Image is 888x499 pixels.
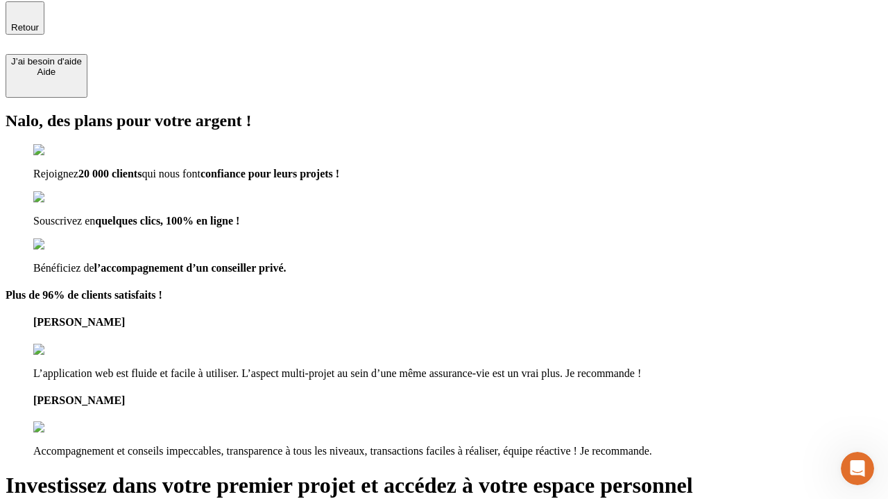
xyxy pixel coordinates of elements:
[33,144,93,157] img: checkmark
[6,1,44,35] button: Retour
[78,168,142,180] span: 20 000 clients
[11,67,82,77] div: Aide
[11,22,39,33] span: Retour
[33,316,882,329] h4: [PERSON_NAME]
[33,215,95,227] span: Souscrivez en
[95,215,239,227] span: quelques clics, 100% en ligne !
[94,262,287,274] span: l’accompagnement d’un conseiller privé.
[6,289,882,301] h4: Plus de 96% de clients satisfaits !
[33,191,93,204] img: checkmark
[33,168,78,180] span: Rejoignez
[6,54,87,98] button: J’ai besoin d'aideAide
[841,452,874,485] iframe: Intercom live chat
[11,56,82,67] div: J’ai besoin d'aide
[33,421,102,434] img: reviews stars
[33,394,882,407] h4: [PERSON_NAME]
[33,367,882,380] p: L’application web est fluide et facile à utiliser. L’aspect multi-projet au sein d’une même assur...
[200,168,339,180] span: confiance pour leurs projets !
[33,344,102,356] img: reviews stars
[6,112,882,130] h2: Nalo, des plans pour votre argent !
[142,168,200,180] span: qui nous font
[33,238,93,251] img: checkmark
[33,262,94,274] span: Bénéficiez de
[6,473,882,498] h1: Investissez dans votre premier projet et accédez à votre espace personnel
[33,445,882,457] p: Accompagnement et conseils impeccables, transparence à tous les niveaux, transactions faciles à r...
